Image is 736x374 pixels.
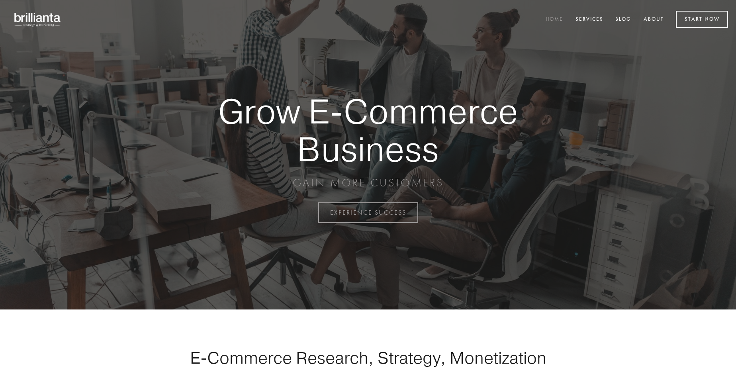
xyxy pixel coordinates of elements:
a: Services [570,13,609,26]
a: About [638,13,669,26]
img: brillianta - research, strategy, marketing [8,8,68,31]
strong: Grow E-Commerce Business [190,92,546,168]
a: Home [540,13,568,26]
h1: E-Commerce Research, Strategy, Monetization [165,348,571,368]
a: Blog [610,13,636,26]
p: GAIN MORE CUSTOMERS [190,176,546,190]
a: EXPERIENCE SUCCESS [318,202,418,223]
a: Start Now [676,11,728,28]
